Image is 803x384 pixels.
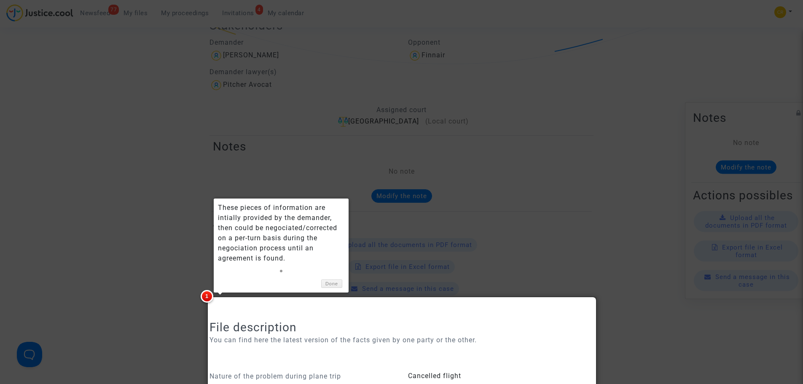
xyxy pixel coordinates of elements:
[218,203,344,263] div: These pieces of information are intially provided by the demander, then could be negociated/corre...
[408,372,461,380] span: Cancelled flight
[209,320,594,335] h2: File description
[201,290,213,303] span: 1
[209,335,594,345] p: You can find here the latest version of the facts given by one party or the other.
[321,279,342,288] a: Done
[209,371,395,381] p: Nature of the problem during plane trip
